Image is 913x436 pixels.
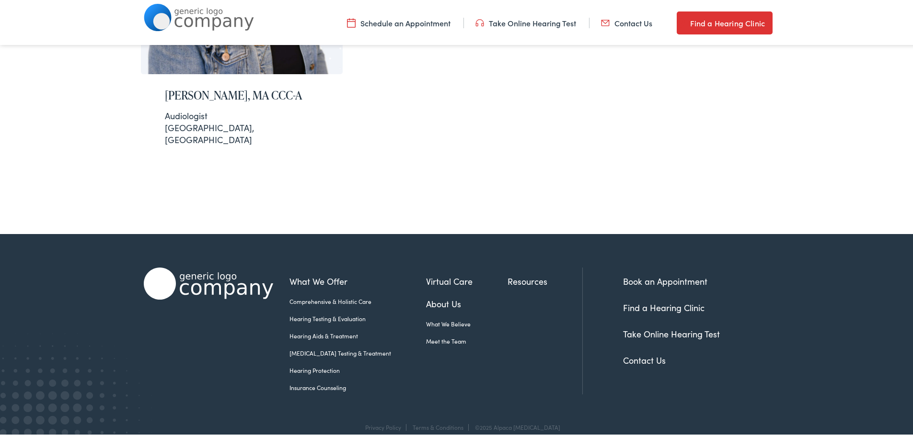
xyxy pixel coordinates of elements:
[677,10,773,33] a: Find a Hearing Clinic
[623,352,666,364] a: Contact Us
[289,381,426,390] a: Insurance Counseling
[289,330,426,338] a: Hearing Aids & Treatment
[289,295,426,304] a: Comprehensive & Holistic Care
[475,16,484,26] img: utility icon
[347,16,451,26] a: Schedule an Appointment
[508,273,582,286] a: Resources
[165,108,319,144] div: [GEOGRAPHIC_DATA], [GEOGRAPHIC_DATA]
[601,16,652,26] a: Contact Us
[601,16,610,26] img: utility icon
[165,108,319,120] div: Audiologist
[623,300,705,312] a: Find a Hearing Clinic
[413,421,463,429] a: Terms & Conditions
[426,273,508,286] a: Virtual Care
[347,16,356,26] img: utility icon
[165,87,319,101] h2: [PERSON_NAME], MA CCC-A
[426,318,508,326] a: What We Believe
[289,364,426,373] a: Hearing Protection
[144,266,273,298] img: Alpaca Audiology
[623,273,707,285] a: Book an Appointment
[623,326,720,338] a: Take Online Hearing Test
[289,273,426,286] a: What We Offer
[426,335,508,344] a: Meet the Team
[426,295,508,308] a: About Us
[365,421,401,429] a: Privacy Policy
[470,422,560,429] div: ©2025 Alpaca [MEDICAL_DATA]
[677,15,685,27] img: utility icon
[475,16,576,26] a: Take Online Hearing Test
[289,313,426,321] a: Hearing Testing & Evaluation
[289,347,426,356] a: [MEDICAL_DATA] Testing & Treatment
